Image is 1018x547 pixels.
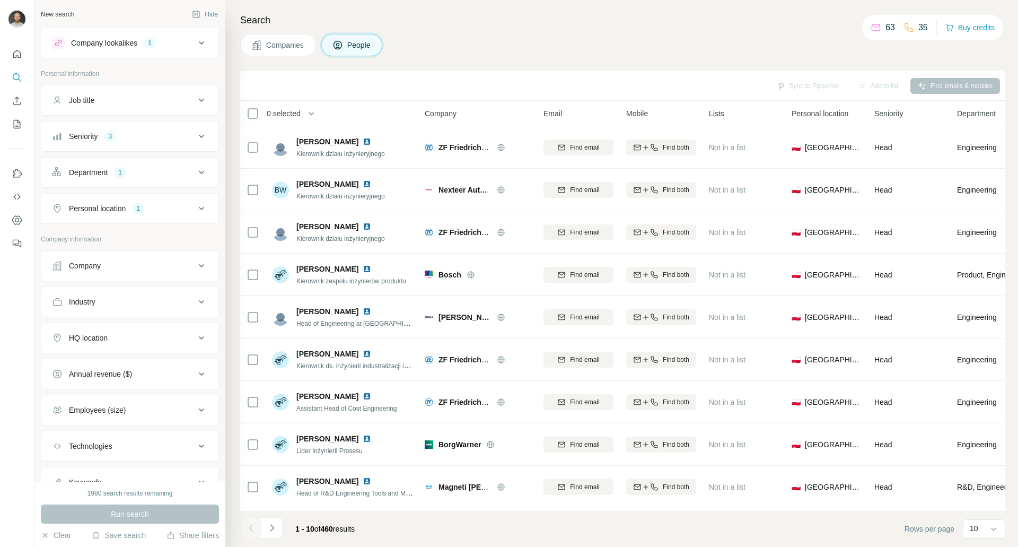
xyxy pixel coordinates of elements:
div: New search [41,10,74,19]
span: Not in a list [709,440,745,449]
p: Personal information [41,69,219,79]
span: [PERSON_NAME] [296,264,358,274]
span: 1 - 10 [295,525,314,533]
span: ZF Friedrichshafen AG [438,355,518,364]
img: Logo of ZF Friedrichshafen AG [425,398,433,406]
span: [PERSON_NAME] [296,433,358,444]
div: Technologies [69,441,112,452]
span: 🇵🇱 [792,439,801,450]
span: Not in a list [709,355,745,364]
span: Engineering [957,227,997,238]
span: [GEOGRAPHIC_DATA] [805,142,862,153]
div: Department [69,167,108,178]
img: Logo of Magneti Marelli S.p.A. [425,483,433,491]
img: LinkedIn logo [363,265,371,273]
span: 🇵🇱 [792,312,801,323]
img: LinkedIn logo [363,180,371,188]
div: Job title [69,95,94,106]
img: Avatar [272,309,289,326]
span: Head [874,143,892,152]
button: Find both [626,140,696,155]
button: Find both [626,437,696,453]
button: Personal location1 [41,196,218,221]
span: Find email [570,270,599,280]
span: Email [543,108,562,119]
span: [GEOGRAPHIC_DATA] [805,439,862,450]
span: [GEOGRAPHIC_DATA] [805,482,862,492]
button: Enrich CSV [8,91,25,110]
span: 🇵🇱 [792,397,801,407]
button: Find both [626,309,696,325]
span: Find email [570,228,599,237]
img: Logo of Nexteer Automotive [425,186,433,194]
span: Find email [570,355,599,364]
span: Rows per page [905,524,954,534]
button: Company lookalikes1 [41,30,218,56]
button: Technologies [41,433,218,459]
span: Kierownik ds. inżynierii industralizacji i produkcji specjalnych [296,361,466,370]
span: Find email [570,440,599,449]
span: Engineering [957,185,997,195]
img: Logo of Mahle [425,313,433,322]
span: 0 selected [267,108,301,119]
span: R&D, Engineering [957,482,1016,492]
span: Assistant Head of Cost Engineering [296,405,397,412]
span: 🇵🇱 [792,185,801,195]
span: Head [874,313,892,322]
span: Head [874,186,892,194]
span: Head of Engineering at [GEOGRAPHIC_DATA] [296,319,429,327]
span: Not in a list [709,186,745,194]
div: 1 [132,204,144,213]
div: Company [69,261,101,271]
span: Bosch [438,270,461,280]
span: [GEOGRAPHIC_DATA] [805,270,862,280]
span: Kierownik działu inżynieryjnego [296,193,385,200]
span: Not in a list [709,398,745,406]
button: Find both [626,394,696,410]
span: Nexteer Automotive [438,185,492,195]
span: 🇵🇱 [792,482,801,492]
span: Head [874,355,892,364]
span: Find both [663,355,689,364]
span: Kierownik działu inżynieryjnego [296,150,385,158]
span: [PERSON_NAME] [296,391,358,402]
span: [PERSON_NAME] [296,136,358,147]
span: Head [874,228,892,237]
span: [GEOGRAPHIC_DATA] [805,185,862,195]
button: Save search [92,530,146,541]
img: LinkedIn logo [363,435,371,443]
img: Avatar [272,351,289,368]
span: [GEOGRAPHIC_DATA] [805,227,862,238]
span: [GEOGRAPHIC_DATA] [805,354,862,365]
span: Engineering [957,312,997,323]
div: Seniority [69,131,98,142]
span: ZF Friedrichshafen AG [438,228,518,237]
div: Employees (size) [69,405,126,415]
button: Quick start [8,45,25,64]
span: Magneti [PERSON_NAME] S.p.A. [438,483,554,491]
span: Find email [570,482,599,492]
div: Keywords [69,477,101,488]
div: Company lookalikes [71,38,137,48]
div: Industry [69,297,95,307]
button: Job title [41,88,218,113]
span: Seniority [874,108,903,119]
img: Avatar [272,224,289,241]
span: Find both [663,397,689,407]
button: Use Surfe API [8,187,25,206]
span: Find both [663,185,689,195]
img: LinkedIn logo [363,477,371,485]
span: Mobile [626,108,648,119]
button: Find both [626,352,696,368]
span: [PERSON_NAME] [296,221,358,232]
img: LinkedIn logo [363,392,371,401]
span: Lider Inżynierii Prosesu [296,447,363,455]
img: Avatar [272,436,289,453]
span: [GEOGRAPHIC_DATA] [805,312,862,323]
span: [GEOGRAPHIC_DATA] [805,397,862,407]
img: LinkedIn logo [363,307,371,316]
button: Annual revenue ($) [41,361,218,387]
img: Avatar [272,394,289,411]
span: Not in a list [709,143,745,152]
button: Find both [626,224,696,240]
